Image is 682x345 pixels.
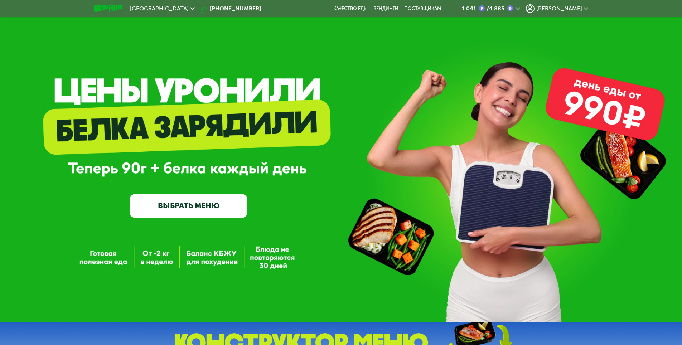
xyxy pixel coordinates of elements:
[373,6,398,11] a: Вендинги
[485,6,504,11] div: 4 885
[130,194,247,218] a: ВЫБРАТЬ МЕНЮ
[487,5,489,12] span: /
[130,6,189,11] span: [GEOGRAPHIC_DATA]
[333,6,368,11] a: Качество еды
[462,6,476,11] div: 1 041
[536,6,582,11] span: [PERSON_NAME]
[198,4,261,13] a: [PHONE_NUMBER]
[404,6,441,11] div: поставщикам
